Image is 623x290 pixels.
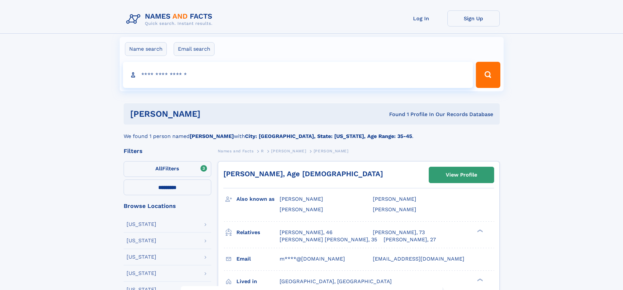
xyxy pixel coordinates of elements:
b: City: [GEOGRAPHIC_DATA], State: [US_STATE], Age Range: 35-45 [245,133,412,139]
span: [PERSON_NAME] [373,196,416,202]
div: We found 1 person named with . [124,125,500,140]
a: [PERSON_NAME], 27 [384,236,436,243]
h3: Also known as [236,194,280,205]
div: [US_STATE] [127,254,156,260]
span: [PERSON_NAME] [271,149,306,153]
span: All [155,165,162,172]
a: [PERSON_NAME], 73 [373,229,425,236]
label: Filters [124,161,211,177]
div: [US_STATE] [127,238,156,243]
a: [PERSON_NAME] [271,147,306,155]
label: Name search [125,42,167,56]
a: Log In [395,10,447,26]
div: Filters [124,148,211,154]
span: [GEOGRAPHIC_DATA], [GEOGRAPHIC_DATA] [280,278,392,284]
a: [PERSON_NAME] [PERSON_NAME], 35 [280,236,377,243]
input: search input [123,62,473,88]
a: Sign Up [447,10,500,26]
div: View Profile [446,167,477,182]
div: Found 1 Profile In Our Records Database [295,111,493,118]
a: R [261,147,264,155]
label: Email search [174,42,215,56]
a: Names and Facts [218,147,254,155]
div: ❯ [476,278,483,282]
span: [PERSON_NAME] [280,206,323,213]
h3: Email [236,253,280,264]
button: Search Button [476,62,500,88]
h1: [PERSON_NAME] [130,110,295,118]
div: ❯ [476,229,483,233]
span: [PERSON_NAME] [373,206,416,213]
div: [US_STATE] [127,222,156,227]
span: [EMAIL_ADDRESS][DOMAIN_NAME] [373,256,464,262]
span: [PERSON_NAME] [314,149,349,153]
div: [US_STATE] [127,271,156,276]
img: Logo Names and Facts [124,10,218,28]
span: [PERSON_NAME] [280,196,323,202]
span: R [261,149,264,153]
a: [PERSON_NAME], 46 [280,229,333,236]
h3: Relatives [236,227,280,238]
a: [PERSON_NAME], Age [DEMOGRAPHIC_DATA] [223,170,383,178]
div: Browse Locations [124,203,211,209]
a: View Profile [429,167,494,183]
h3: Lived in [236,276,280,287]
b: [PERSON_NAME] [190,133,234,139]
